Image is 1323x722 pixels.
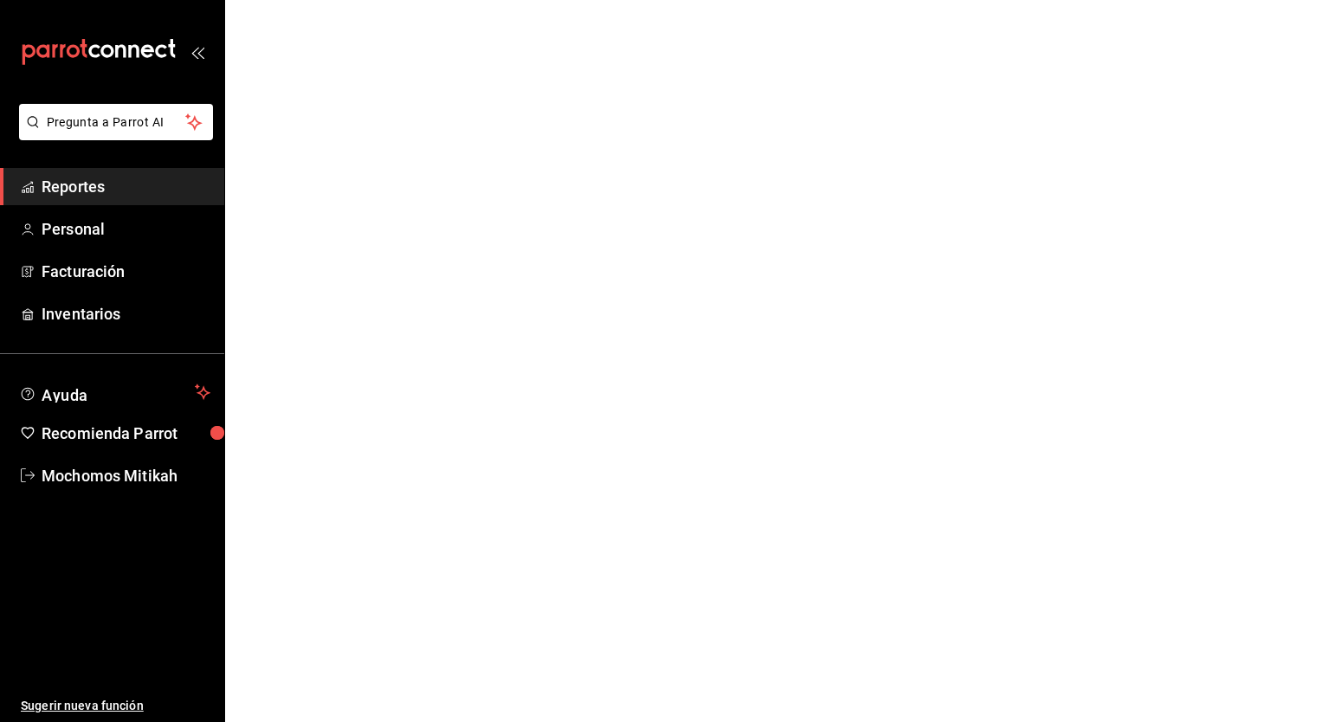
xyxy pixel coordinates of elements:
[42,467,177,485] font: Mochomos Mitikah
[42,305,120,323] font: Inventarios
[42,220,105,238] font: Personal
[12,126,213,144] a: Pregunta a Parrot AI
[42,177,105,196] font: Reportes
[190,45,204,59] button: open_drawer_menu
[47,113,186,132] span: Pregunta a Parrot AI
[21,699,144,712] font: Sugerir nueva función
[19,104,213,140] button: Pregunta a Parrot AI
[42,262,125,280] font: Facturación
[42,382,188,403] span: Ayuda
[42,424,177,442] font: Recomienda Parrot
